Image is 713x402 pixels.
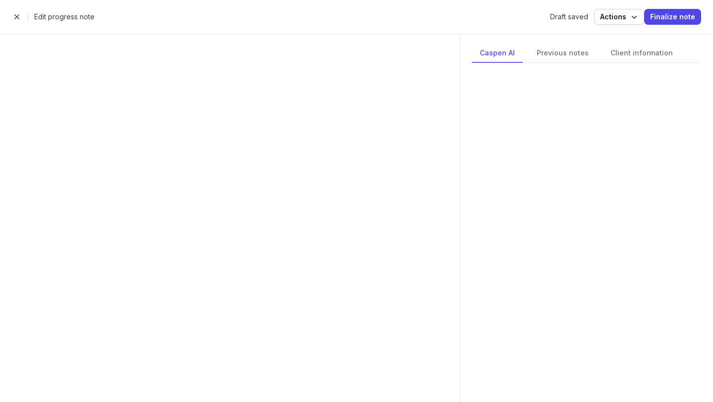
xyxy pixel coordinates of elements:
div: Caspen AI [472,44,523,63]
div: Client information [603,44,681,63]
div: Draft saved [550,12,588,22]
h2: Edit progress note [34,11,544,23]
span: Actions [600,11,638,23]
span: Finalize note [650,11,695,23]
div: Previous notes [529,44,597,63]
button: Finalize note [644,9,701,25]
button: Actions [594,9,644,25]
